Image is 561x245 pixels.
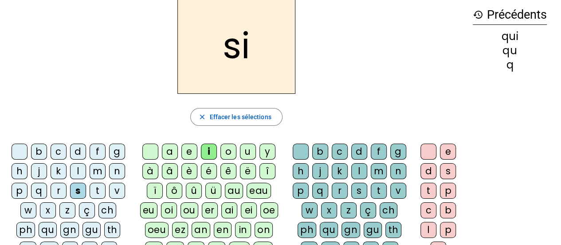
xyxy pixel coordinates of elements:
[364,222,382,238] div: gu
[162,144,178,160] div: a
[51,183,67,199] div: r
[332,144,348,160] div: c
[247,183,271,199] div: eau
[259,144,275,160] div: y
[198,113,206,121] mat-icon: close
[420,163,436,179] div: d
[473,5,547,25] h3: Précédents
[70,144,86,160] div: d
[40,202,56,218] div: x
[220,163,236,179] div: ê
[79,202,95,218] div: ç
[12,163,27,179] div: h
[180,202,198,218] div: ou
[60,222,79,238] div: gn
[181,163,197,179] div: è
[186,183,202,199] div: û
[440,183,456,199] div: p
[98,202,116,218] div: ch
[312,144,328,160] div: b
[70,163,86,179] div: l
[142,163,158,179] div: à
[190,108,282,126] button: Effacer les sélections
[341,222,360,238] div: gn
[380,202,397,218] div: ch
[147,183,163,199] div: ï
[12,183,27,199] div: p
[90,183,106,199] div: t
[321,202,337,218] div: x
[473,60,547,70] div: q
[351,144,367,160] div: d
[440,222,456,238] div: p
[259,163,275,179] div: î
[390,163,406,179] div: n
[240,163,256,179] div: ë
[31,163,47,179] div: j
[59,202,75,218] div: z
[166,183,182,199] div: ô
[293,183,309,199] div: p
[351,183,367,199] div: s
[205,183,221,199] div: ü
[371,183,387,199] div: t
[320,222,338,238] div: qu
[90,163,106,179] div: m
[302,202,318,218] div: w
[109,144,125,160] div: g
[201,163,217,179] div: é
[241,202,257,218] div: ei
[202,202,218,218] div: er
[140,202,157,218] div: eu
[162,163,178,179] div: â
[371,163,387,179] div: m
[420,222,436,238] div: l
[312,163,328,179] div: j
[293,163,309,179] div: h
[473,45,547,56] div: qu
[341,202,357,218] div: z
[82,222,101,238] div: gu
[473,31,547,42] div: qui
[420,202,436,218] div: c
[201,144,217,160] div: i
[240,144,256,160] div: u
[209,112,271,122] span: Effacer les sélections
[473,9,483,20] mat-icon: history
[109,163,125,179] div: n
[145,222,169,238] div: oeu
[385,222,401,238] div: th
[255,222,273,238] div: on
[104,222,120,238] div: th
[51,163,67,179] div: k
[360,202,376,218] div: ç
[390,144,406,160] div: g
[39,222,57,238] div: qu
[90,144,106,160] div: f
[172,222,188,238] div: ez
[235,222,251,238] div: in
[260,202,278,218] div: oe
[109,183,125,199] div: v
[220,144,236,160] div: o
[371,144,387,160] div: f
[440,163,456,179] div: s
[312,183,328,199] div: q
[70,183,86,199] div: s
[332,183,348,199] div: r
[298,222,316,238] div: ph
[31,183,47,199] div: q
[161,202,177,218] div: oi
[20,202,36,218] div: w
[192,222,210,238] div: an
[31,144,47,160] div: b
[225,183,243,199] div: au
[420,183,436,199] div: t
[332,163,348,179] div: k
[440,202,456,218] div: b
[214,222,231,238] div: en
[221,202,237,218] div: ai
[351,163,367,179] div: l
[440,144,456,160] div: e
[16,222,35,238] div: ph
